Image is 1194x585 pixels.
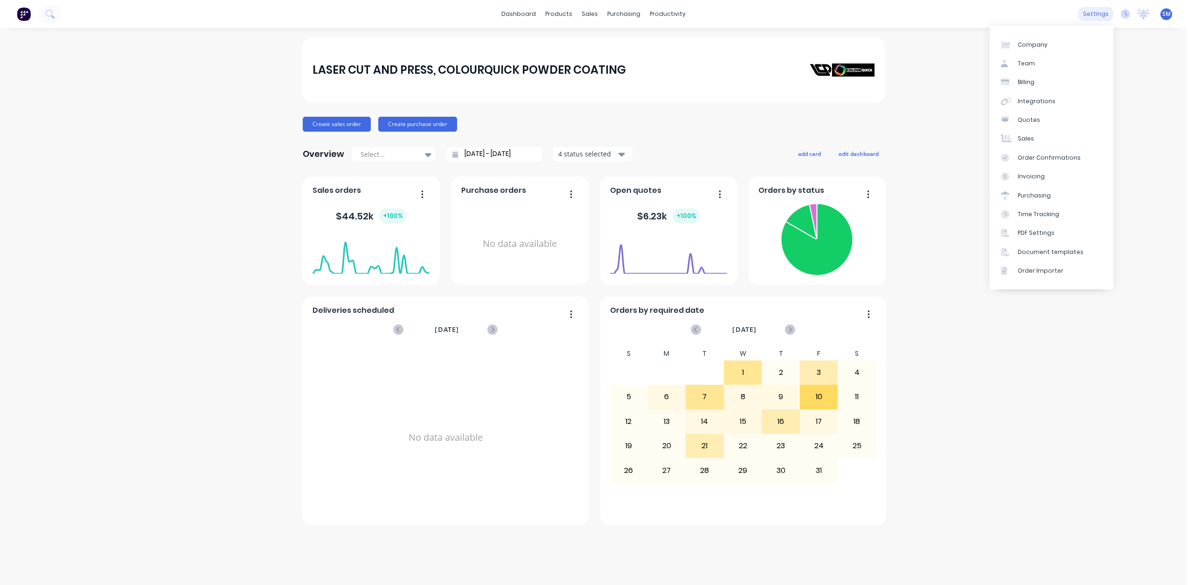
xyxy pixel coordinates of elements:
[610,305,704,316] span: Orders by required date
[800,385,838,409] div: 10
[461,185,526,196] span: Purchase orders
[17,7,31,21] img: Factory
[1018,267,1063,275] div: Order Importer
[838,434,875,458] div: 25
[610,347,648,360] div: S
[497,7,541,21] a: dashboard
[648,347,686,360] div: M
[379,208,407,224] div: + 100 %
[686,410,723,433] div: 14
[724,385,762,409] div: 8
[990,148,1113,167] a: Order Confirmations
[990,186,1113,204] a: Purchasing
[648,434,686,458] div: 20
[610,185,661,196] span: Open quotes
[645,7,690,21] div: productivity
[1018,59,1035,68] div: Team
[435,324,459,335] span: [DATE]
[838,385,875,409] div: 11
[762,347,800,360] div: T
[648,410,686,433] div: 13
[990,73,1113,92] a: Billing
[558,149,617,159] div: 4 status selected
[838,410,875,433] div: 18
[1018,116,1040,124] div: Quotes
[1018,191,1051,200] div: Purchasing
[762,410,799,433] div: 16
[990,35,1113,54] a: Company
[1018,97,1055,106] div: Integrations
[724,347,762,360] div: W
[990,224,1113,242] a: PDF Settings
[990,261,1113,280] a: Order Importer
[648,385,686,409] div: 6
[1018,248,1083,256] div: Document templates
[303,117,371,132] button: Create sales order
[577,7,603,21] div: sales
[686,434,723,458] div: 21
[762,385,799,409] div: 9
[724,361,762,384] div: 1
[378,117,457,132] button: Create purchase order
[610,434,647,458] div: 19
[610,458,647,482] div: 26
[610,385,647,409] div: 5
[1018,210,1059,218] div: Time Tracking
[990,243,1113,261] a: Document templates
[1018,41,1048,49] div: Company
[553,147,632,161] button: 4 status selected
[610,410,647,433] div: 12
[312,61,626,79] div: LASER CUT AND PRESS, COLOURQUICK POWDER COATING
[724,410,762,433] div: 15
[762,361,799,384] div: 2
[833,148,885,160] button: edit dashboard
[990,129,1113,148] a: Sales
[990,167,1113,186] a: Invoicing
[800,458,838,482] div: 31
[336,208,407,224] div: $ 44.52k
[648,458,686,482] div: 27
[312,347,578,528] div: No data available
[673,208,700,224] div: + 100 %
[800,347,838,360] div: F
[1018,134,1034,143] div: Sales
[686,385,723,409] div: 7
[762,434,799,458] div: 23
[303,145,344,163] div: Overview
[1018,229,1055,237] div: PDF Settings
[1162,10,1171,18] span: SM
[809,63,875,77] img: LASER CUT AND PRESS, COLOURQUICK POWDER COATING
[541,7,577,21] div: products
[1018,78,1034,86] div: Billing
[758,185,824,196] span: Orders by status
[732,324,757,335] span: [DATE]
[461,200,578,288] div: No data available
[603,7,645,21] div: purchasing
[800,434,838,458] div: 24
[1078,7,1113,21] div: settings
[838,361,875,384] div: 4
[792,148,827,160] button: add card
[1018,154,1081,162] div: Order Confirmations
[686,458,723,482] div: 28
[762,458,799,482] div: 30
[990,111,1113,129] a: Quotes
[724,434,762,458] div: 22
[990,54,1113,73] a: Team
[686,347,724,360] div: T
[838,347,876,360] div: S
[990,205,1113,224] a: Time Tracking
[637,208,700,224] div: $ 6.23k
[800,410,838,433] div: 17
[800,361,838,384] div: 3
[312,185,361,196] span: Sales orders
[724,458,762,482] div: 29
[990,92,1113,111] a: Integrations
[1018,172,1045,181] div: Invoicing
